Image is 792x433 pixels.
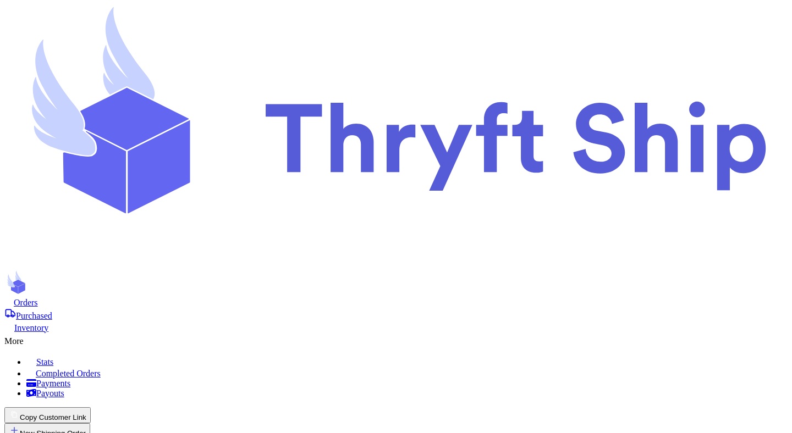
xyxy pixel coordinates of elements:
[4,308,788,321] a: Purchased
[14,298,38,307] span: Orders
[26,355,788,367] a: Stats
[26,388,788,398] a: Payouts
[16,311,52,320] span: Purchased
[36,369,101,378] span: Completed Orders
[4,297,788,308] a: Orders
[14,323,48,332] span: Inventory
[4,333,788,346] div: More
[4,321,788,333] a: Inventory
[4,407,91,423] button: Copy Customer Link
[36,357,53,367] span: Stats
[36,388,64,398] span: Payouts
[26,367,788,379] a: Completed Orders
[26,379,788,388] a: Payments
[36,379,70,388] span: Payments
